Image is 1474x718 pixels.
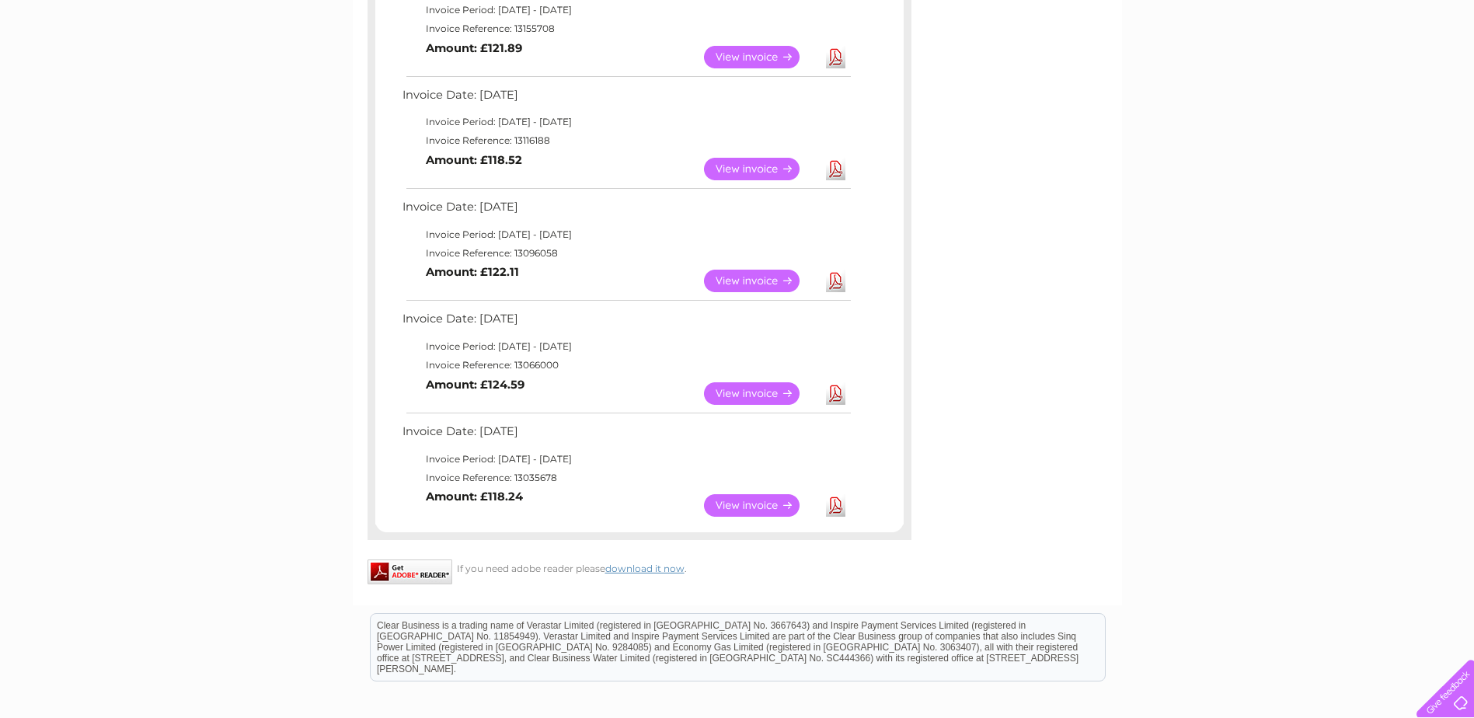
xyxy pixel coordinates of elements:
[605,563,685,574] a: download it now
[1339,66,1361,78] a: Blog
[426,265,519,279] b: Amount: £122.11
[399,197,853,225] td: Invoice Date: [DATE]
[704,270,818,292] a: View
[399,356,853,375] td: Invoice Reference: 13066000
[826,158,845,180] a: Download
[704,494,818,517] a: View
[1423,66,1459,78] a: Log out
[704,158,818,180] a: View
[426,153,522,167] b: Amount: £118.52
[399,85,853,113] td: Invoice Date: [DATE]
[399,308,853,337] td: Invoice Date: [DATE]
[371,9,1105,75] div: Clear Business is a trading name of Verastar Limited (registered in [GEOGRAPHIC_DATA] No. 3667643...
[826,382,845,405] a: Download
[399,1,853,19] td: Invoice Period: [DATE] - [DATE]
[826,270,845,292] a: Download
[399,225,853,244] td: Invoice Period: [DATE] - [DATE]
[426,378,524,392] b: Amount: £124.59
[399,337,853,356] td: Invoice Period: [DATE] - [DATE]
[399,131,853,150] td: Invoice Reference: 13116188
[704,382,818,405] a: View
[368,559,911,574] div: If you need adobe reader please .
[826,46,845,68] a: Download
[1181,8,1288,27] a: 0333 014 3131
[1283,66,1329,78] a: Telecoms
[426,41,522,55] b: Amount: £121.89
[399,244,853,263] td: Invoice Reference: 13096058
[399,421,853,450] td: Invoice Date: [DATE]
[826,494,845,517] a: Download
[399,113,853,131] td: Invoice Period: [DATE] - [DATE]
[399,19,853,38] td: Invoice Reference: 13155708
[426,490,523,504] b: Amount: £118.24
[1371,66,1409,78] a: Contact
[51,40,131,88] img: logo.png
[399,469,853,487] td: Invoice Reference: 13035678
[1200,66,1230,78] a: Water
[399,450,853,469] td: Invoice Period: [DATE] - [DATE]
[1239,66,1274,78] a: Energy
[704,46,818,68] a: View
